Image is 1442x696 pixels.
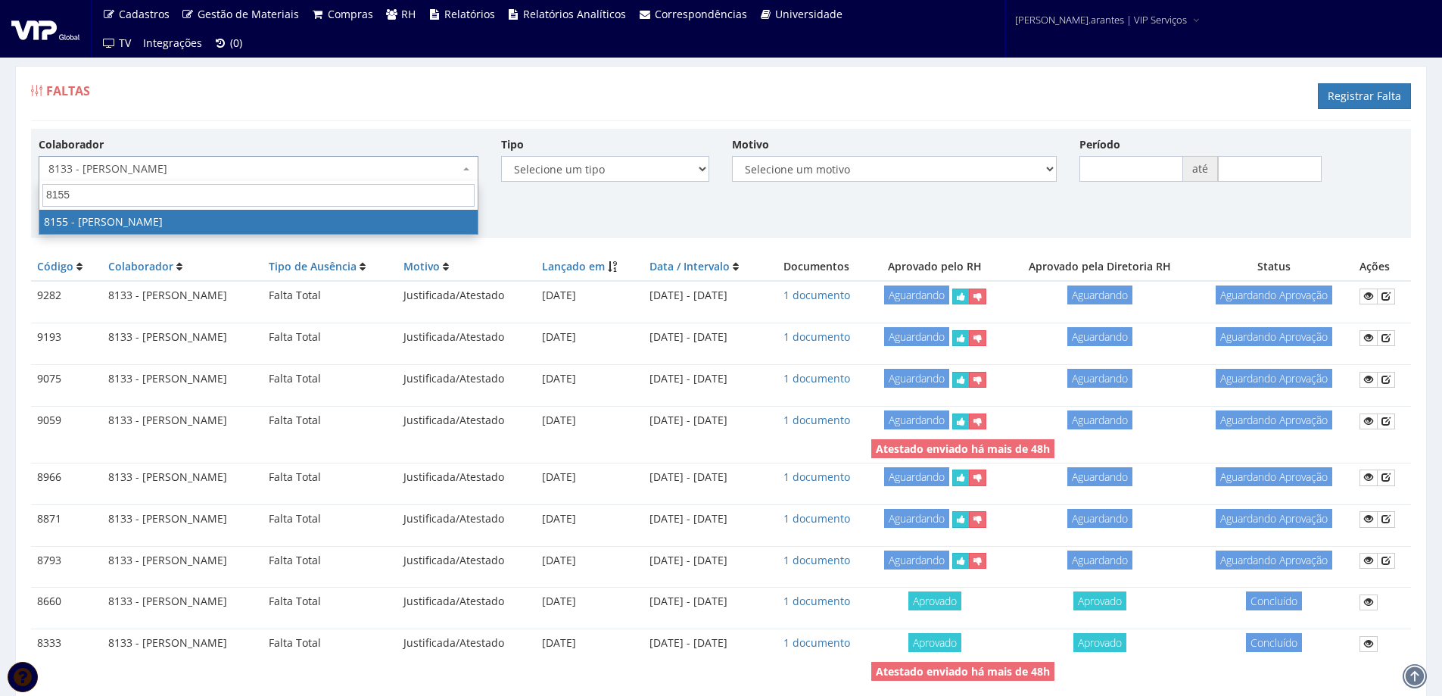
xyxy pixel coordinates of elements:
td: [DATE] [536,588,643,616]
td: 9282 [31,281,102,311]
td: Justificada/Atestado [397,406,536,435]
span: Correspondências [655,7,747,21]
span: Aguardando [1067,467,1132,486]
span: Aprovado [1073,591,1126,610]
a: 1 documento [783,635,850,650]
td: Falta Total [263,546,397,575]
td: [DATE] [536,463,643,492]
span: Faltas [46,83,90,99]
span: Aguardando Aprovação [1216,327,1332,346]
a: Motivo [403,259,440,273]
td: Falta Total [263,629,397,658]
a: Colaborador [108,259,173,273]
a: 1 documento [783,329,850,344]
span: Aguardando [884,369,949,388]
span: RH [401,7,416,21]
span: Relatórios Analíticos [523,7,626,21]
a: 1 documento [783,371,850,385]
span: Aprovado [908,591,961,610]
td: 8133 - [PERSON_NAME] [102,323,263,352]
span: Aguardando [1067,327,1132,346]
td: [DATE] [536,365,643,394]
td: 8133 - [PERSON_NAME] [102,588,263,616]
span: Aguardando [1067,286,1132,304]
span: Aguardando [884,286,949,304]
td: 8871 [31,504,102,533]
a: 1 documento [783,413,850,427]
td: Justificada/Atestado [397,463,536,492]
td: Justificada/Atestado [397,281,536,311]
td: [DATE] - [DATE] [643,365,768,394]
td: Falta Total [263,281,397,311]
th: Aprovado pela Diretoria RH [1004,253,1194,281]
td: [DATE] - [DATE] [643,546,768,575]
td: Justificada/Atestado [397,629,536,658]
td: 8966 [31,463,102,492]
span: Aprovado [908,633,961,652]
a: Integrações [137,29,208,58]
a: Data / Intervalo [649,259,730,273]
td: 8133 - [PERSON_NAME] [102,281,263,311]
th: Status [1194,253,1353,281]
span: Concluído [1246,633,1302,652]
span: Cadastros [119,7,170,21]
label: Tipo [501,137,524,152]
td: [DATE] [536,546,643,575]
span: 8133 - MARCOS MACEDO CAVALHEIRO [39,156,478,182]
span: Aguardando [884,509,949,528]
span: TV [119,36,131,50]
td: 8133 - [PERSON_NAME] [102,546,263,575]
a: Registrar Falta [1318,83,1411,109]
span: Aguardando Aprovação [1216,551,1332,570]
a: (0) [208,29,249,58]
td: 9059 [31,406,102,435]
td: 8133 - [PERSON_NAME] [102,629,263,658]
strong: Atestado enviado há mais de 48h [876,442,1050,456]
td: Falta Total [263,588,397,616]
span: Aguardando [884,327,949,346]
td: 8660 [31,588,102,616]
strong: Atestado enviado há mais de 48h [876,664,1050,679]
td: Falta Total [263,463,397,492]
a: 1 documento [783,553,850,567]
span: Aguardando [1067,509,1132,528]
a: 1 documento [783,470,850,484]
a: Tipo de Ausência [269,259,357,273]
a: TV [96,29,137,58]
td: [DATE] [536,281,643,311]
span: Concluído [1246,591,1302,610]
li: 8155 - [PERSON_NAME] [39,210,478,234]
td: Justificada/Atestado [397,588,536,616]
label: Motivo [732,137,769,152]
td: [DATE] [536,323,643,352]
td: Falta Total [263,323,397,352]
a: 1 documento [783,288,850,302]
span: Integrações [143,36,202,50]
span: Aguardando [1067,369,1132,388]
td: [DATE] - [DATE] [643,629,768,658]
td: [DATE] [536,504,643,533]
td: Justificada/Atestado [397,546,536,575]
td: 8133 - [PERSON_NAME] [102,504,263,533]
td: [DATE] - [DATE] [643,463,768,492]
span: Aguardando [884,410,949,429]
span: Gestão de Materiais [198,7,299,21]
span: 8133 - MARCOS MACEDO CAVALHEIRO [48,161,459,176]
a: 1 documento [783,594,850,608]
td: 9075 [31,365,102,394]
span: (0) [230,36,242,50]
td: 8133 - [PERSON_NAME] [102,365,263,394]
td: [DATE] - [DATE] [643,504,768,533]
td: Justificada/Atestado [397,323,536,352]
td: Justificada/Atestado [397,365,536,394]
td: Falta Total [263,504,397,533]
td: 9193 [31,323,102,352]
a: 1 documento [783,511,850,526]
span: Compras [328,7,373,21]
th: Aprovado pelo RH [865,253,1005,281]
img: logo [11,17,79,40]
td: [DATE] [536,629,643,658]
td: [DATE] [536,406,643,435]
span: Relatórios [444,7,495,21]
td: 8133 - [PERSON_NAME] [102,406,263,435]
